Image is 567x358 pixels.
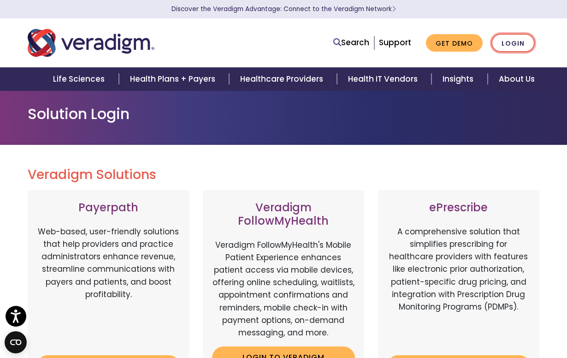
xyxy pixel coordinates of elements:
[491,34,535,53] a: Login
[387,201,530,215] h3: ePrescribe
[212,239,355,340] p: Veradigm FollowMyHealth's Mobile Patient Experience enhances patient access via mobile devices, o...
[28,167,539,183] h2: Veradigm Solutions
[392,5,396,13] span: Learn More
[379,37,411,48] a: Support
[119,67,229,91] a: Health Plans + Payers
[333,36,369,49] a: Search
[426,34,483,52] a: Get Demo
[171,5,396,13] a: Discover the Veradigm Advantage: Connect to the Veradigm NetworkLearn More
[212,201,355,228] h3: Veradigm FollowMyHealth
[28,28,154,58] img: Veradigm logo
[37,226,180,348] p: Web-based, user-friendly solutions that help providers and practice administrators enhance revenu...
[387,226,530,348] p: A comprehensive solution that simplifies prescribing for healthcare providers with features like ...
[431,67,487,91] a: Insights
[229,67,337,91] a: Healthcare Providers
[42,67,118,91] a: Life Sciences
[28,105,539,123] h1: Solution Login
[390,292,556,347] iframe: Drift Chat Widget
[488,67,546,91] a: About Us
[5,331,27,353] button: Open CMP widget
[337,67,431,91] a: Health IT Vendors
[37,201,180,215] h3: Payerpath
